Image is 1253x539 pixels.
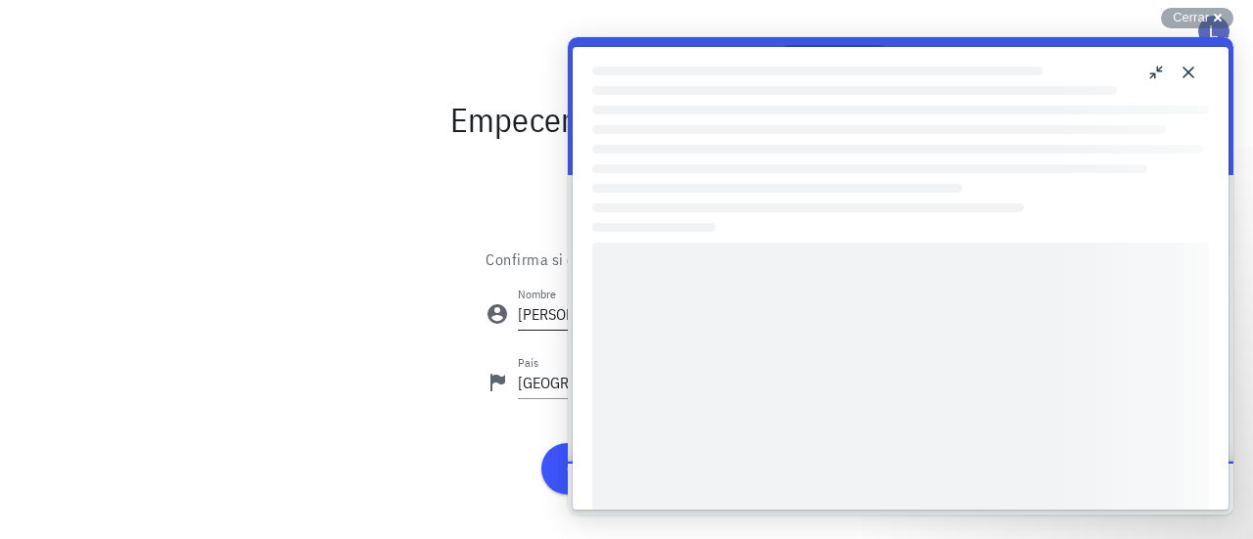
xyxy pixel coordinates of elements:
p: Confirma si estos detalles están bien 🤔 [486,247,767,271]
div: avatar [1198,16,1230,47]
span: confirmar [565,459,687,478]
label: País [518,355,538,370]
button: confirmar [541,443,711,494]
span: Cerrar [1173,10,1209,24]
button: Cerrar [1161,8,1233,28]
iframe: Help Scout Beacon - Live Chat, Contact Form, and Knowledge Base [568,37,1233,515]
div: Empecemos con lo básico [47,88,1207,151]
label: Nombre [518,287,556,301]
